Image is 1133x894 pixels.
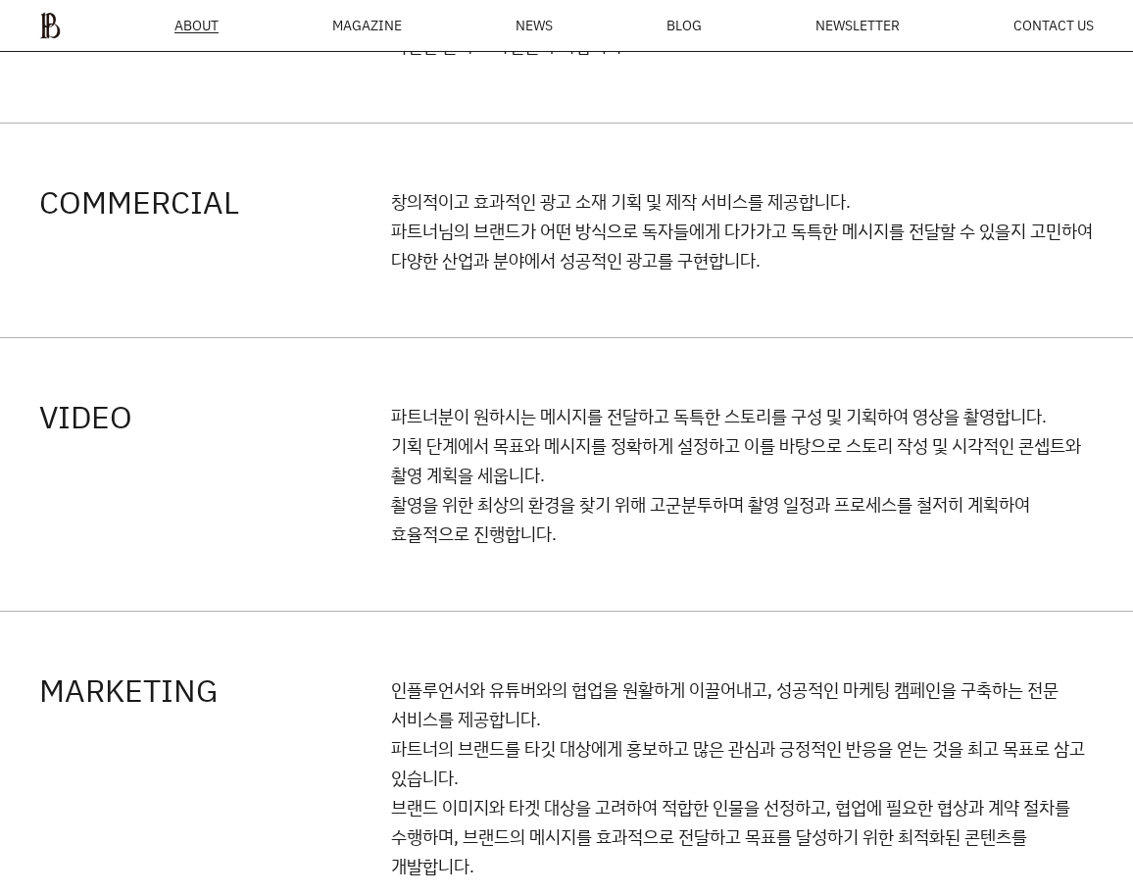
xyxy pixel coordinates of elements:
a: NEWS [516,19,553,32]
span: ABOUT [174,19,219,32]
h4: VIDEO [39,401,391,432]
p: 창의적이고 효과적인 광고 소재 기획 및 제작 서비스를 제공합니다. 파트너님의 브랜드가 어떤 방식으로 독자들에게 다가가고 독특한 메시지를 전달할 수 있을지 고민하여 다양한 산업... [391,186,1094,274]
h4: MARKETING [39,674,391,706]
a: NEWSLETTER [815,19,900,32]
h4: COMMERCIAL [39,186,391,218]
a: CONTACT US [1013,19,1094,32]
a: ABOUT [174,19,219,33]
div: MAGAZINE [332,19,402,32]
p: 파트너분이 원하시는 메시지를 전달하고 독특한 스토리를 구성 및 기획하여 영상을 촬영합니다. 기획 단계에서 목표와 메시지를 정확하게 설정하고 이를 바탕으로 스토리 작성 및 시각... [391,401,1094,548]
p: 인플루언서와 유튜버와의 협업을 원활하게 이끌어내고, 성공적인 마케팅 캠페인을 구축하는 전문 서비스를 제공합니다. 파트너의 브랜드를 타깃 대상에게 홍보하고 많은 관심과 긍정적인... [391,674,1094,880]
img: ba379d5522eb3.png [39,12,61,39]
a: BLOG [666,19,702,32]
